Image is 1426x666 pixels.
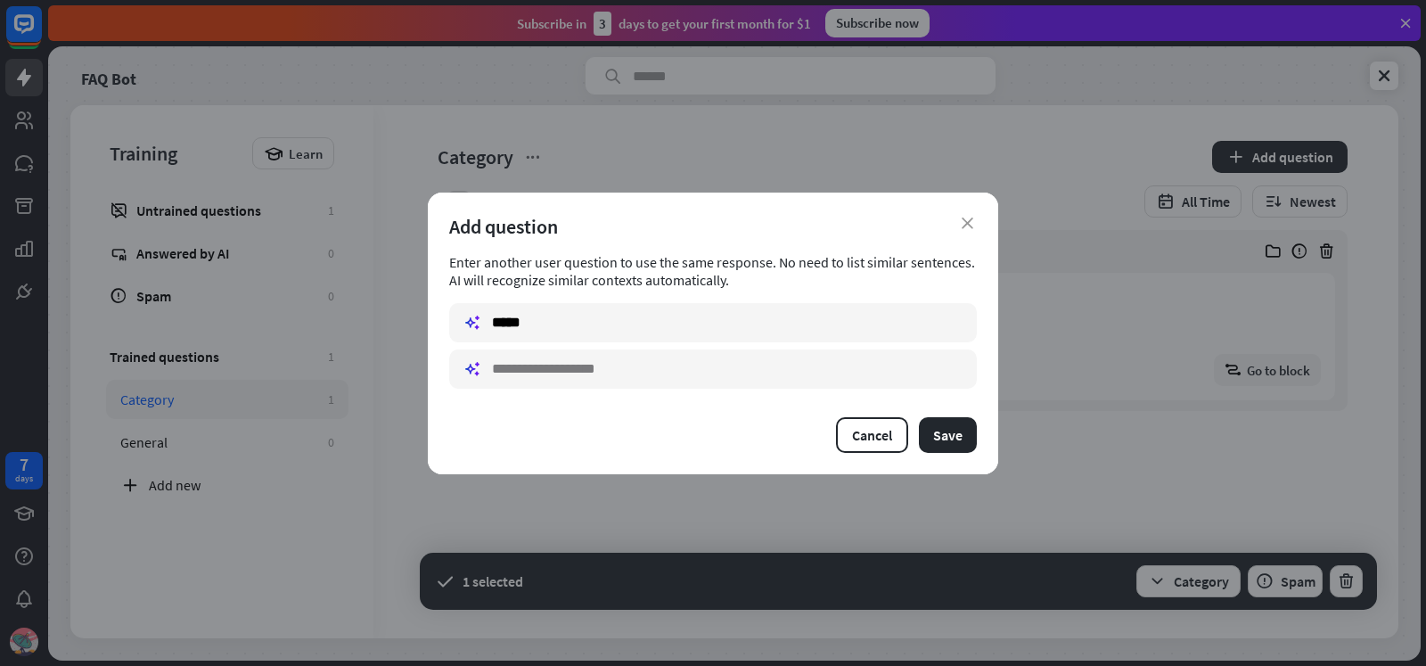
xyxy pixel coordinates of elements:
[962,218,973,229] i: close
[14,7,68,61] button: Open LiveChat chat widget
[449,214,977,239] div: Add question
[919,417,977,453] button: Save
[449,253,977,289] div: Enter another user question to use the same response. No need to list similar sentences. AI will ...
[836,417,908,453] button: Cancel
